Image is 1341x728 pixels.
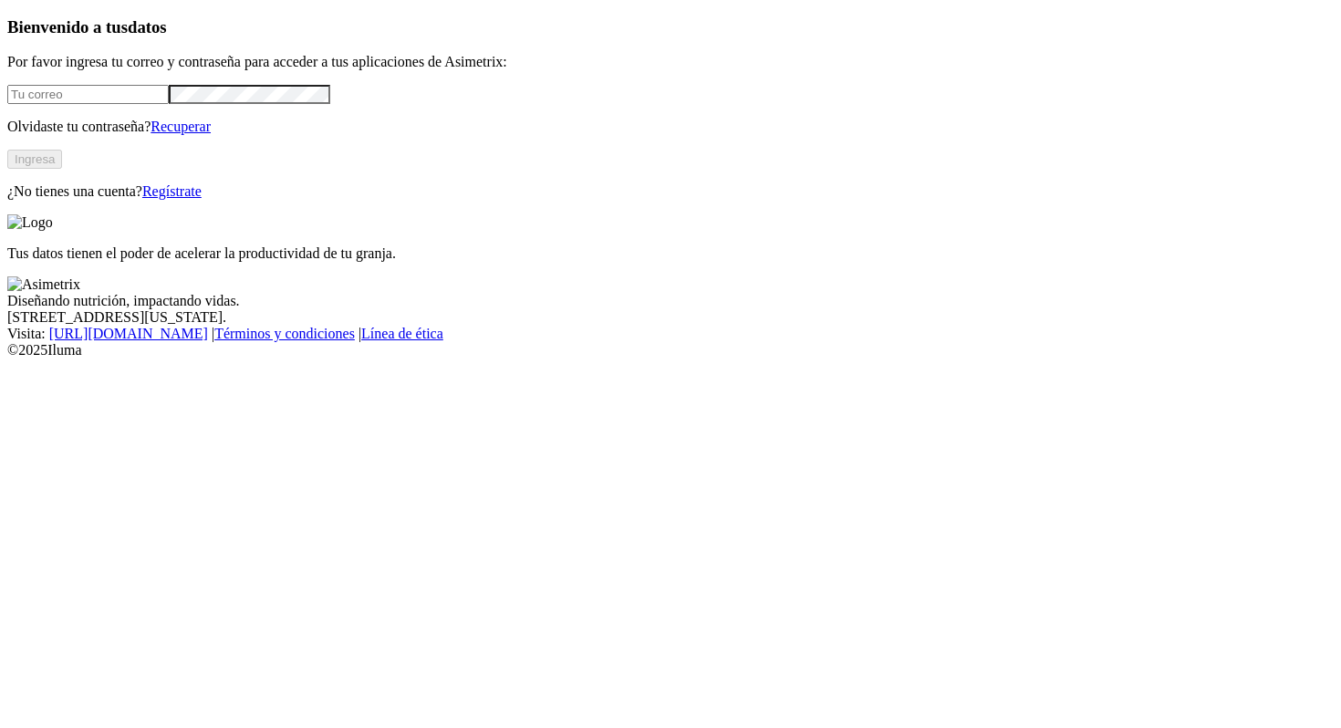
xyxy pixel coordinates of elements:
button: Ingresa [7,150,62,169]
p: Olvidaste tu contraseña? [7,119,1334,135]
input: Tu correo [7,85,169,104]
p: ¿No tienes una cuenta? [7,183,1334,200]
img: Asimetrix [7,276,80,293]
div: © 2025 Iluma [7,342,1334,359]
h3: Bienvenido a tus [7,17,1334,37]
span: datos [128,17,167,36]
a: Regístrate [142,183,202,199]
img: Logo [7,214,53,231]
a: Línea de ética [361,326,443,341]
a: [URL][DOMAIN_NAME] [49,326,208,341]
div: Diseñando nutrición, impactando vidas. [7,293,1334,309]
p: Por favor ingresa tu correo y contraseña para acceder a tus aplicaciones de Asimetrix: [7,54,1334,70]
div: [STREET_ADDRESS][US_STATE]. [7,309,1334,326]
div: Visita : | | [7,326,1334,342]
a: Recuperar [151,119,211,134]
a: Términos y condiciones [214,326,355,341]
p: Tus datos tienen el poder de acelerar la productividad de tu granja. [7,245,1334,262]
